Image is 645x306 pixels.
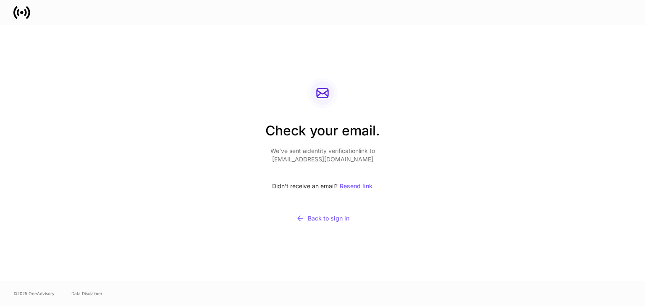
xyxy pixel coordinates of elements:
div: Didn’t receive an email? [265,177,380,195]
a: Data Disclaimer [71,290,102,297]
button: Back to sign in [265,209,380,228]
div: Back to sign in [296,214,349,223]
p: We’ve sent a identity verification link to [EMAIL_ADDRESS][DOMAIN_NAME] [265,147,380,163]
span: © 2025 OneAdvisory [13,290,55,297]
button: Resend link [339,177,373,195]
h2: Check your email. [265,122,380,147]
div: Resend link [340,183,372,189]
